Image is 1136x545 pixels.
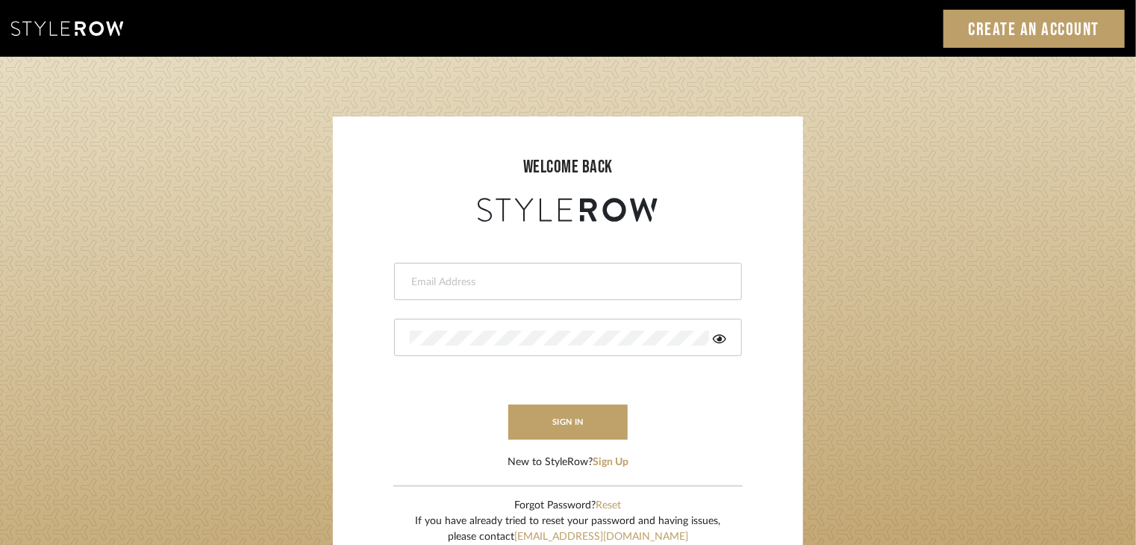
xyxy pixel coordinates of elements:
div: welcome back [348,154,788,181]
div: Forgot Password? [416,498,721,514]
button: Reset [596,498,622,514]
button: Sign Up [593,455,628,470]
div: If you have already tried to reset your password and having issues, please contact [416,514,721,545]
a: Create an Account [943,10,1126,48]
button: sign in [508,405,628,440]
input: Email Address [410,275,723,290]
div: New to StyleRow? [508,455,628,470]
a: [EMAIL_ADDRESS][DOMAIN_NAME] [514,532,688,542]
